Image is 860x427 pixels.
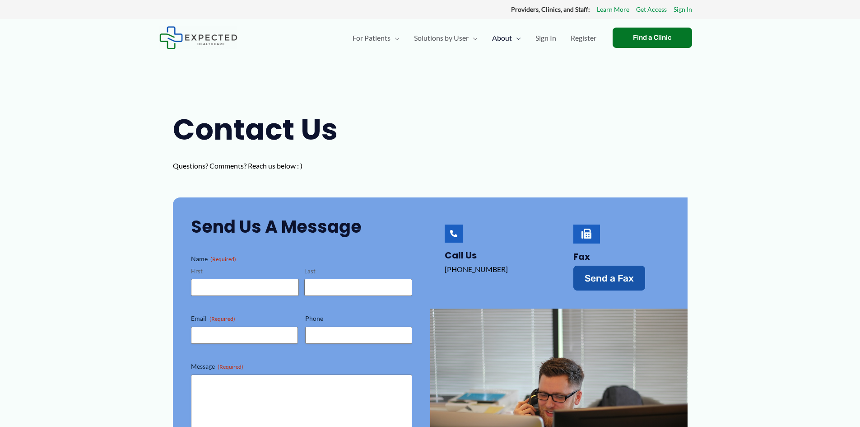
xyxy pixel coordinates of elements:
span: About [492,22,512,54]
a: Register [563,22,604,54]
nav: Primary Site Navigation [345,22,604,54]
h4: Fax [573,251,669,262]
p: Questions? Comments? Reach us below : ) [173,159,358,173]
a: Get Access [636,4,667,15]
label: First [191,267,299,276]
a: Solutions by UserMenu Toggle [407,22,485,54]
a: Send a Fax [573,266,645,291]
a: Find a Clinic [613,28,692,48]
span: Menu Toggle [390,22,400,54]
a: Sign In [528,22,563,54]
span: Solutions by User [414,22,469,54]
label: Message [191,362,412,371]
label: Last [304,267,412,276]
span: (Required) [218,363,243,370]
span: (Required) [209,315,235,322]
span: Register [571,22,596,54]
img: Expected Healthcare Logo - side, dark font, small [159,26,237,49]
legend: Name [191,254,236,263]
label: Email [191,314,298,323]
a: Call Us [445,249,477,262]
span: Send a Fax [585,273,634,283]
span: (Required) [210,256,236,263]
a: Call Us [445,225,463,243]
span: Menu Toggle [512,22,521,54]
p: [PHONE_NUMBER]‬‬ [445,263,541,276]
label: Phone [305,314,412,323]
strong: Providers, Clinics, and Staff: [511,5,590,13]
span: Menu Toggle [469,22,478,54]
a: AboutMenu Toggle [485,22,528,54]
span: Sign In [535,22,556,54]
a: Learn More [597,4,629,15]
span: For Patients [353,22,390,54]
a: For PatientsMenu Toggle [345,22,407,54]
h2: Send Us a Message [191,216,412,238]
h1: Contact Us [173,109,358,150]
a: Sign In [674,4,692,15]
